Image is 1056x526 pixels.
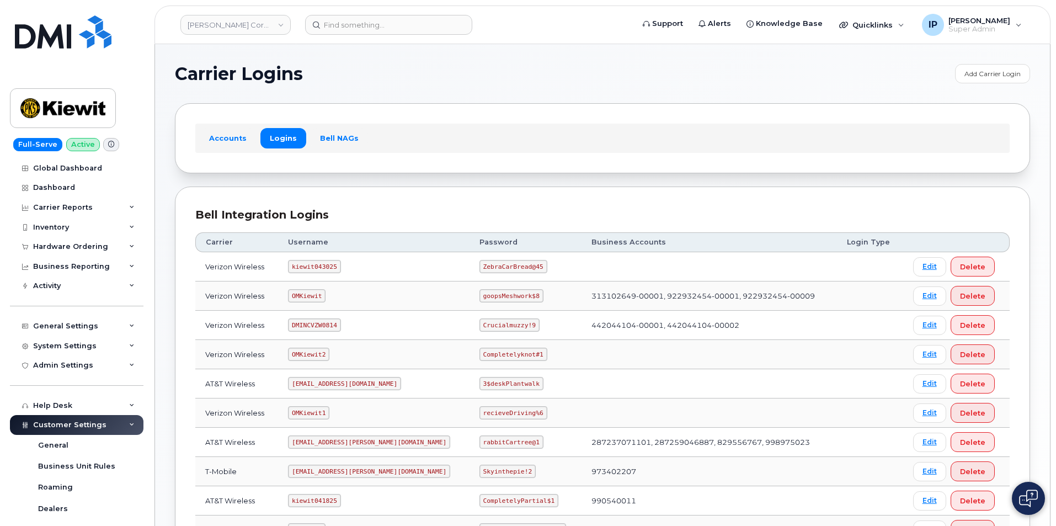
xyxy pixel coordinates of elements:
span: Delete [960,437,985,448]
code: Completelyknot#1 [479,348,547,361]
img: Open chat [1019,490,1038,507]
th: Password [470,232,582,252]
a: Edit [913,491,946,511]
button: Delete [951,403,995,423]
code: rabbitCartree@1 [479,435,543,449]
th: Carrier [195,232,278,252]
div: Bell Integration Logins [195,207,1010,223]
code: OMKiewit [288,289,326,302]
code: kiewit041825 [288,494,340,507]
td: Verizon Wireless [195,399,278,428]
code: [EMAIL_ADDRESS][DOMAIN_NAME] [288,377,401,390]
a: Add Carrier Login [955,64,1030,83]
code: [EMAIL_ADDRESS][PERSON_NAME][DOMAIN_NAME] [288,465,450,478]
code: ZebraCarBread@45 [479,260,547,273]
th: Business Accounts [582,232,837,252]
span: Delete [960,466,985,477]
td: 442044104-00001, 442044104-00002 [582,311,837,340]
td: Verizon Wireless [195,281,278,311]
code: OMKiewit2 [288,348,329,361]
button: Delete [951,491,995,511]
span: Delete [960,408,985,418]
span: Delete [960,291,985,301]
td: T-Mobile [195,457,278,486]
a: Edit [913,374,946,394]
code: kiewit043025 [288,260,340,273]
td: Verizon Wireless [195,252,278,281]
button: Delete [951,432,995,452]
td: 313102649-00001, 922932454-00001, 922932454-00009 [582,281,837,311]
button: Delete [951,315,995,335]
td: AT&T Wireless [195,369,278,399]
code: Skyinthepie!2 [479,465,536,478]
button: Delete [951,286,995,306]
a: Edit [913,286,946,306]
button: Delete [951,257,995,277]
span: Carrier Logins [175,66,303,82]
code: goopsMeshwork$8 [479,289,543,302]
a: Edit [913,345,946,364]
td: Verizon Wireless [195,340,278,369]
a: Edit [913,462,946,481]
span: Delete [960,379,985,389]
th: Login Type [837,232,903,252]
a: Edit [913,316,946,335]
a: Logins [260,128,306,148]
button: Delete [951,461,995,481]
code: CompletelyPartial$1 [479,494,558,507]
td: AT&T Wireless [195,486,278,516]
th: Username [278,232,470,252]
code: recieveDriving%6 [479,406,547,419]
code: [EMAIL_ADDRESS][PERSON_NAME][DOMAIN_NAME] [288,435,450,449]
td: 990540011 [582,486,837,516]
span: Delete [960,496,985,506]
code: Crucialmuzzy!9 [479,318,540,332]
a: Edit [913,433,946,452]
code: DMINCVZW0814 [288,318,340,332]
td: AT&T Wireless [195,428,278,457]
span: Delete [960,349,985,360]
span: Delete [960,320,985,331]
a: Edit [913,257,946,277]
td: 973402207 [582,457,837,486]
code: OMKiewit1 [288,406,329,419]
td: 287237071101, 287259046887, 829556767, 998975023 [582,428,837,457]
code: 3$deskPlantwalk [479,377,543,390]
a: Bell NAGs [311,128,368,148]
button: Delete [951,344,995,364]
td: Verizon Wireless [195,311,278,340]
span: Delete [960,262,985,272]
button: Delete [951,374,995,394]
a: Edit [913,403,946,423]
a: Accounts [200,128,256,148]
